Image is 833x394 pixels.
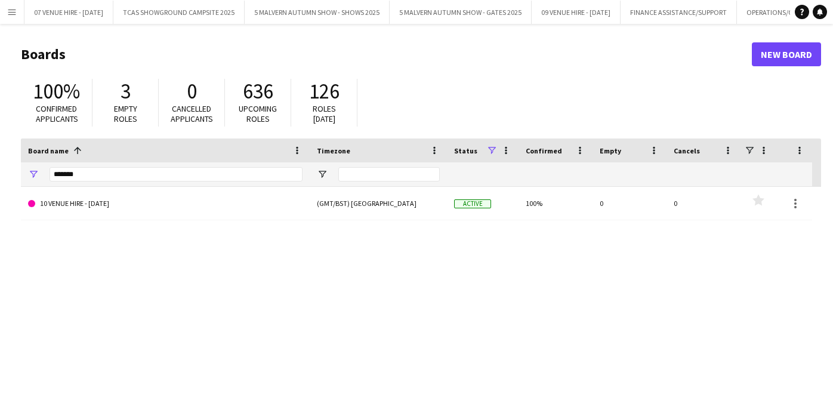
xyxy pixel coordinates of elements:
button: TCAS SHOWGROUND CAMPSITE 2025 [113,1,245,24]
button: 5 MALVERN AUTUMN SHOW - SHOWS 2025 [245,1,390,24]
span: Active [454,199,491,208]
button: 09 VENUE HIRE - [DATE] [532,1,621,24]
span: Timezone [317,146,350,155]
div: 0 [593,187,667,220]
span: Board name [28,146,69,155]
span: 3 [121,78,131,104]
span: 636 [243,78,273,104]
span: Confirmed [526,146,562,155]
div: 100% [519,187,593,220]
input: Board name Filter Input [50,167,303,181]
span: Cancelled applicants [171,103,213,124]
div: 0 [667,187,741,220]
span: 100% [33,78,80,104]
h1: Boards [21,45,752,63]
span: Cancels [674,146,700,155]
a: 10 VENUE HIRE - [DATE] [28,187,303,220]
span: Upcoming roles [239,103,277,124]
button: 07 VENUE HIRE - [DATE] [24,1,113,24]
span: 126 [309,78,340,104]
a: New Board [752,42,821,66]
span: Confirmed applicants [36,103,78,124]
span: Empty [600,146,621,155]
button: FINANCE ASSISTANCE/SUPPORT [621,1,737,24]
span: 0 [187,78,197,104]
span: Roles [DATE] [313,103,336,124]
div: (GMT/BST) [GEOGRAPHIC_DATA] [310,187,447,220]
button: Open Filter Menu [28,169,39,180]
span: Empty roles [114,103,137,124]
button: 5 MALVERN AUTUMN SHOW - GATES 2025 [390,1,532,24]
span: Status [454,146,477,155]
input: Timezone Filter Input [338,167,440,181]
button: Open Filter Menu [317,169,328,180]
